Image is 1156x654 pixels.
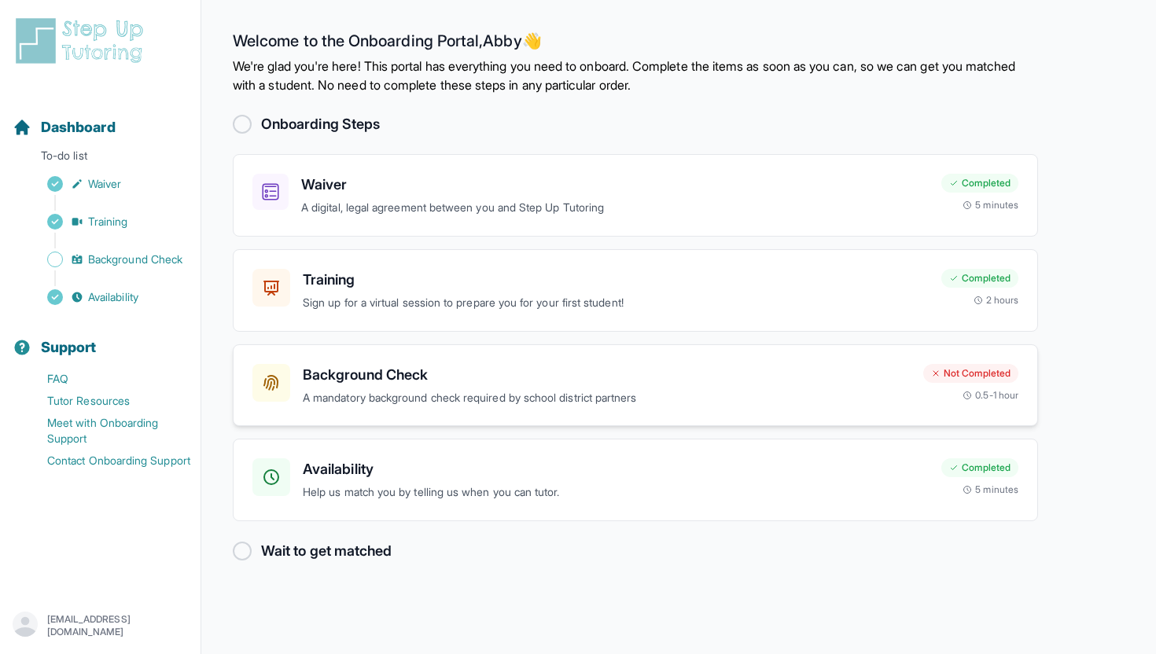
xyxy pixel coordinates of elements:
[963,483,1018,496] div: 5 minutes
[88,176,121,192] span: Waiver
[303,458,929,480] h3: Availability
[974,294,1019,307] div: 2 hours
[233,249,1038,332] a: TrainingSign up for a virtual session to prepare you for your first student!Completed2 hours
[13,173,201,195] a: Waiver
[301,174,929,196] h3: Waiver
[13,286,201,308] a: Availability
[303,364,911,386] h3: Background Check
[303,483,929,502] p: Help us match you by telling us when you can tutor.
[6,91,194,145] button: Dashboard
[941,174,1018,193] div: Completed
[13,211,201,233] a: Training
[233,439,1038,521] a: AvailabilityHelp us match you by telling us when you can tutor.Completed5 minutes
[41,336,97,358] span: Support
[13,390,201,412] a: Tutor Resources
[88,252,182,267] span: Background Check
[13,450,201,472] a: Contact Onboarding Support
[303,294,929,312] p: Sign up for a virtual session to prepare you for your first student!
[233,344,1038,427] a: Background CheckA mandatory background check required by school district partnersNot Completed0.5...
[963,389,1018,402] div: 0.5-1 hour
[13,116,116,138] a: Dashboard
[233,31,1038,57] h2: Welcome to the Onboarding Portal, Abby 👋
[88,214,128,230] span: Training
[941,269,1018,288] div: Completed
[13,368,201,390] a: FAQ
[6,148,194,170] p: To-do list
[301,199,929,217] p: A digital, legal agreement between you and Step Up Tutoring
[303,269,929,291] h3: Training
[303,389,911,407] p: A mandatory background check required by school district partners
[88,289,138,305] span: Availability
[233,154,1038,237] a: WaiverA digital, legal agreement between you and Step Up TutoringCompleted5 minutes
[6,311,194,365] button: Support
[941,458,1018,477] div: Completed
[233,57,1038,94] p: We're glad you're here! This portal has everything you need to onboard. Complete the items as soo...
[261,113,380,135] h2: Onboarding Steps
[13,412,201,450] a: Meet with Onboarding Support
[261,540,392,562] h2: Wait to get matched
[923,364,1018,383] div: Not Completed
[13,248,201,270] a: Background Check
[13,16,153,66] img: logo
[41,116,116,138] span: Dashboard
[47,613,188,638] p: [EMAIL_ADDRESS][DOMAIN_NAME]
[13,612,188,640] button: [EMAIL_ADDRESS][DOMAIN_NAME]
[963,199,1018,211] div: 5 minutes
